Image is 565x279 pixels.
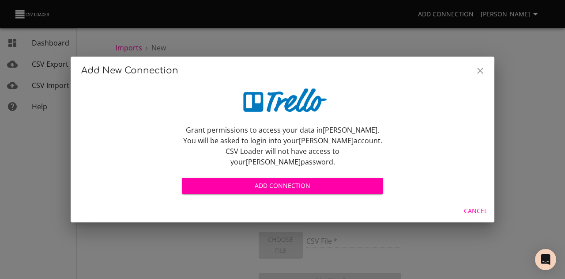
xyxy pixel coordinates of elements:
button: Cancel [460,203,491,219]
button: Add Connection [182,178,383,194]
h2: Add New Connection [81,64,484,78]
span: Cancel [464,206,487,217]
div: Open Intercom Messenger [535,249,556,270]
img: logo-x4-663df81a4f8e40a286c12c4d839bc00d.png [238,88,327,115]
span: Add Connection [189,180,376,191]
p: Grant permissions to access your data in [PERSON_NAME] . You will be asked to login into your [PE... [182,125,383,167]
button: Close [470,60,491,81]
